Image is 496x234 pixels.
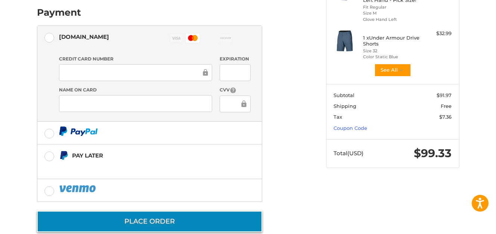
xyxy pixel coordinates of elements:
div: [DOMAIN_NAME] [59,31,109,43]
h4: 1 x Under Armour Drive Shorts [363,35,420,47]
div: $32.99 [422,30,452,37]
iframe: PayPal Message 1 [59,163,215,170]
li: Size 32 [363,48,420,54]
span: $99.33 [414,146,452,160]
button: Place Order [37,211,262,232]
li: Glove Hand Left [363,16,420,23]
span: Subtotal [334,92,354,98]
img: PayPal icon [59,127,98,136]
label: Name on Card [59,87,212,93]
label: Credit Card Number [59,56,212,62]
label: CVV [220,87,251,94]
img: PayPal icon [59,184,97,193]
span: $91.97 [437,92,452,98]
img: Pay Later icon [59,151,68,160]
span: Free [441,103,452,109]
a: Coupon Code [334,125,367,131]
span: $7.36 [439,114,452,120]
li: Color Static Blue [363,54,420,60]
div: Pay Later [72,149,215,162]
span: Total (USD) [334,150,363,157]
li: Fit Regular [363,4,420,10]
button: See All [374,63,411,77]
span: Shipping [334,103,356,109]
h2: Payment [37,7,81,18]
span: Tax [334,114,342,120]
li: Size M [363,10,420,16]
label: Expiration [220,56,251,62]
